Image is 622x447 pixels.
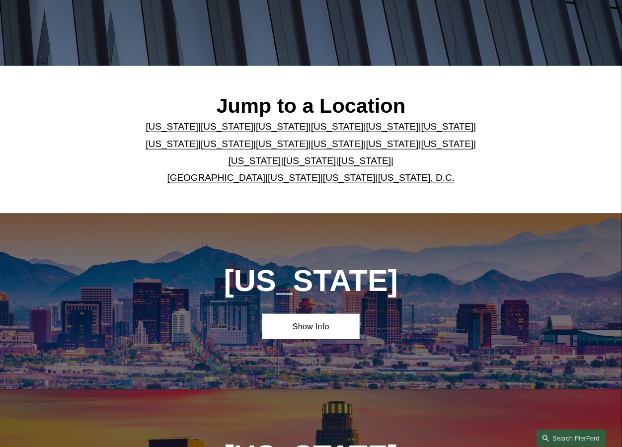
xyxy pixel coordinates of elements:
a: [US_STATE] [201,121,253,132]
p: | | | | | | | | | | | | | | | | | | [141,118,482,186]
a: [US_STATE], D.C. [378,172,455,183]
a: Show Info [262,314,360,339]
a: [US_STATE] [284,155,336,166]
a: [US_STATE] [366,139,419,149]
a: [GEOGRAPHIC_DATA] [167,172,266,183]
a: [US_STATE] [366,121,419,132]
a: [US_STATE] [146,139,198,149]
a: [US_STATE] [201,139,253,149]
h2: Jump to a Location [141,93,482,118]
a: [US_STATE] [229,155,281,166]
a: [US_STATE] [146,121,198,132]
a: [US_STATE] [256,121,309,132]
a: [US_STATE] [338,155,391,166]
a: [US_STATE] [268,172,320,183]
a: [US_STATE] [311,139,364,149]
a: Search this site [537,430,606,447]
h1: [US_STATE] [189,264,433,298]
a: [US_STATE] [421,139,474,149]
a: [US_STATE] [256,139,309,149]
a: [US_STATE] [323,172,376,183]
a: [US_STATE] [421,121,474,132]
a: [US_STATE] [311,121,364,132]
